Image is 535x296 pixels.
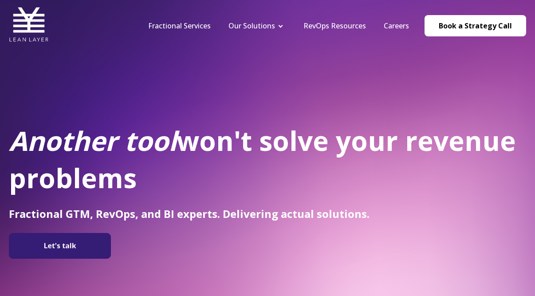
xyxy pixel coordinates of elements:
div: Navigation Menu [139,21,418,31]
span: Fractional GTM, RevOps, and BI experts. Delivering actual solutions. [9,206,370,221]
a: Our Solutions [228,21,275,31]
img: Let's talk [13,237,106,255]
span: won't solve your revenue problems [9,122,516,196]
em: Another tool [9,122,177,159]
a: RevOps Resources [303,21,366,31]
img: Lean Layer Logo [9,4,49,44]
a: Careers [384,21,409,31]
a: Book a Strategy Call [425,15,526,36]
a: Fractional Services [148,21,211,31]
